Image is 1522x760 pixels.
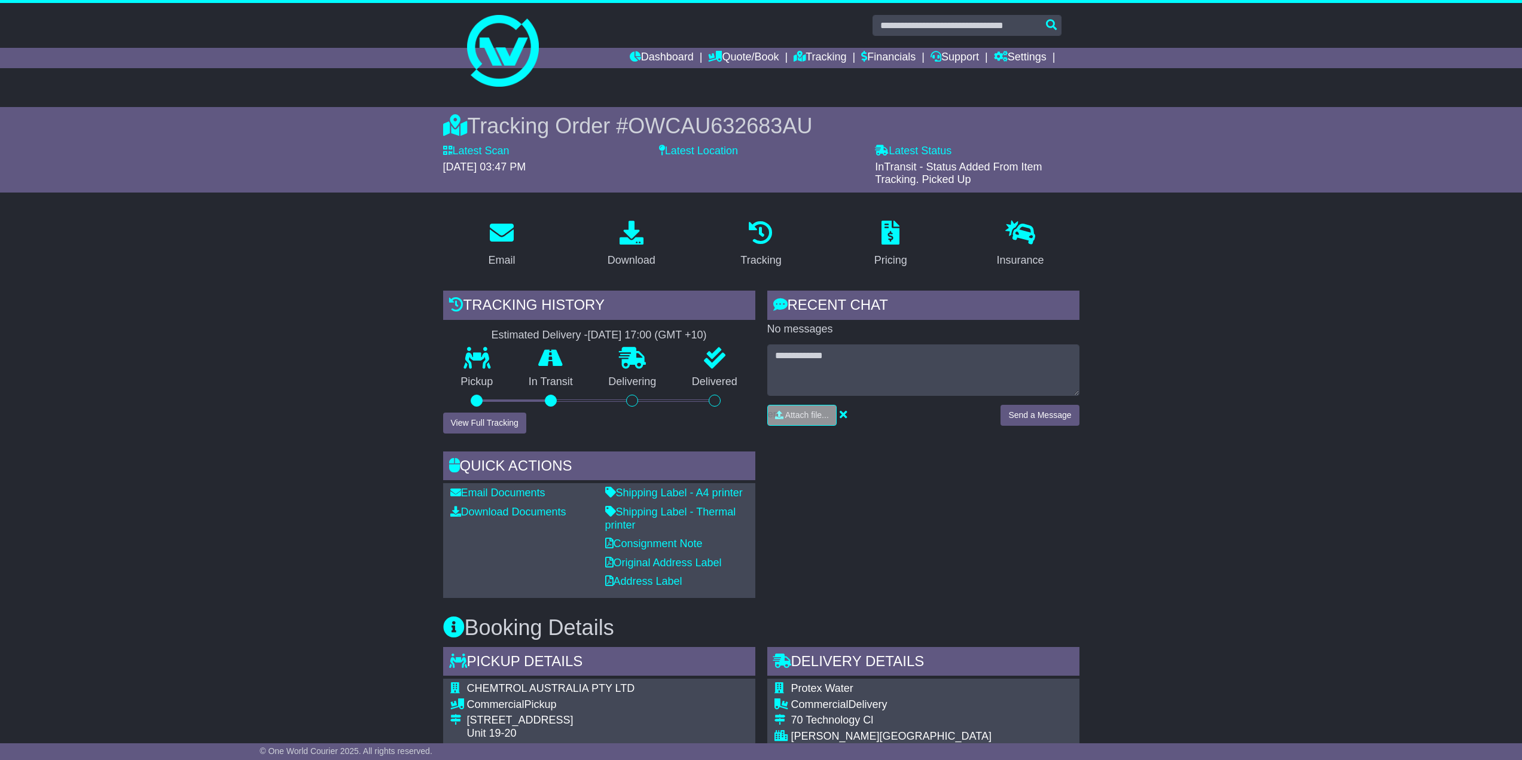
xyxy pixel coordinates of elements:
div: Quick Actions [443,451,755,484]
a: Email [480,216,523,273]
a: Financials [861,48,916,68]
div: Tracking Order # [443,113,1079,139]
a: Support [931,48,979,68]
div: Email [488,252,515,268]
div: Delivery Details [767,647,1079,679]
a: Original Address Label [605,557,722,569]
a: Pricing [867,216,915,273]
div: Insurance [997,252,1044,268]
label: Latest Status [875,145,951,158]
span: [DATE] 03:47 PM [443,161,526,173]
div: Delivery [791,698,992,712]
h3: Booking Details [443,616,1079,640]
label: Latest Location [659,145,738,158]
a: Shipping Label - Thermal printer [605,506,736,531]
div: Pricing [874,252,907,268]
p: Pickup [443,376,511,389]
div: [PERSON_NAME][GEOGRAPHIC_DATA] [791,730,992,743]
a: Download Documents [450,506,566,518]
div: Pickup [467,698,697,712]
a: Tracking [794,48,846,68]
span: Protex Water [791,682,853,694]
div: Tracking [740,252,781,268]
a: Email Documents [450,487,545,499]
p: Delivered [674,376,755,389]
div: Estimated Delivery - [443,329,755,342]
span: © One World Courier 2025. All rights reserved. [260,746,432,756]
div: Tracking history [443,291,755,323]
a: Shipping Label - A4 printer [605,487,743,499]
a: Download [600,216,663,273]
a: Settings [994,48,1047,68]
div: RECENT CHAT [767,291,1079,323]
div: Pickup Details [443,647,755,679]
a: Address Label [605,575,682,587]
a: Consignment Note [605,538,703,550]
span: Commercial [467,698,524,710]
div: Unit 19-20 [467,727,697,740]
span: InTransit - Status Added From Item Tracking. Picked Up [875,161,1042,186]
button: View Full Tracking [443,413,526,434]
span: OWCAU632683AU [628,114,812,138]
a: Insurance [989,216,1052,273]
p: In Transit [511,376,591,389]
div: [STREET_ADDRESS] [467,714,697,727]
div: Download [608,252,655,268]
a: Tracking [733,216,789,273]
a: Dashboard [630,48,694,68]
div: [DATE] 17:00 (GMT +10) [588,329,707,342]
p: Delivering [591,376,675,389]
a: Quote/Book [708,48,779,68]
div: 70 Technology Cl [791,714,992,727]
p: No messages [767,323,1079,336]
button: Send a Message [1001,405,1079,426]
span: Commercial [791,698,849,710]
label: Latest Scan [443,145,510,158]
span: CHEMTROL AUSTRALIA PTY LTD [467,682,635,694]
